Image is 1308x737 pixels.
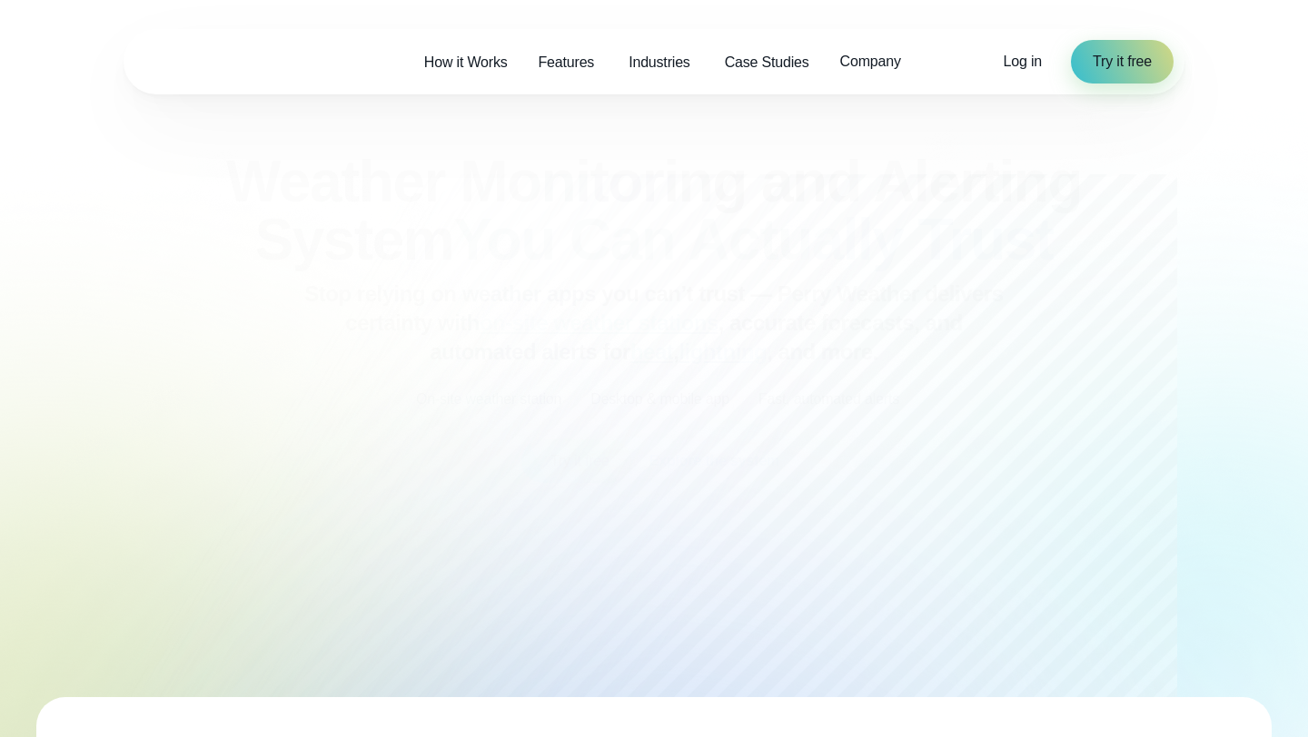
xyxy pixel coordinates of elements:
[725,52,809,74] span: Case Studies
[840,51,901,73] span: Company
[1071,40,1174,84] a: Try it free
[1004,54,1042,69] span: Log in
[1093,51,1152,73] span: Try it free
[409,44,523,81] a: How it Works
[629,52,690,74] span: Industries
[424,52,508,74] span: How it Works
[709,44,825,81] a: Case Studies
[1004,51,1042,73] a: Log in
[539,52,595,74] span: Features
